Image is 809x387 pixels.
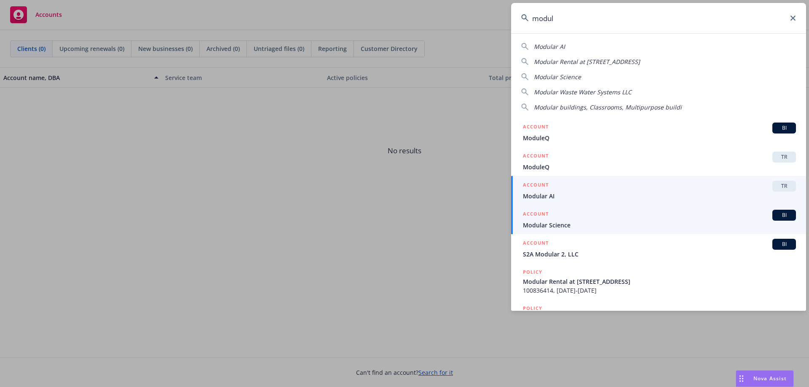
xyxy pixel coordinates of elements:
span: Modular AI [523,192,796,200]
div: Drag to move [736,371,747,387]
a: ACCOUNTBIModular Science [511,205,806,234]
a: POLICYModular Rental at [STREET_ADDRESS]100836414, [DATE]-[DATE] [511,263,806,299]
span: S2A Modular 2, LLC [523,250,796,259]
h5: ACCOUNT [523,123,549,133]
h5: ACCOUNT [523,210,549,220]
a: ACCOUNTBIModuleQ [511,118,806,147]
span: ModuleQ [523,133,796,142]
a: ACCOUNTTRModular AI [511,176,806,205]
span: Modular buildings, Classrooms, Multipurpose buildi [534,103,682,111]
span: BI [776,211,793,219]
h5: ACCOUNT [523,152,549,162]
span: TR [776,182,793,190]
h5: ACCOUNT [523,239,549,249]
span: Modular Science [523,221,796,230]
span: 100836414, [DATE]-[DATE] [523,286,796,295]
span: Modular AI [534,43,565,51]
span: TR [776,153,793,161]
span: Modular Waste Water Systems LLC [534,88,632,96]
h5: ACCOUNT [523,181,549,191]
a: POLICY [511,299,806,336]
a: ACCOUNTTRModuleQ [511,147,806,176]
span: BI [776,124,793,132]
span: BI [776,240,793,248]
h5: POLICY [523,268,542,276]
h5: POLICY [523,304,542,312]
input: Search... [511,3,806,33]
span: Modular Science [534,73,581,81]
span: ModuleQ [523,163,796,171]
span: Nova Assist [753,375,787,382]
a: ACCOUNTBIS2A Modular 2, LLC [511,234,806,263]
span: Modular Rental at [STREET_ADDRESS] [534,58,640,66]
button: Nova Assist [736,370,794,387]
span: Modular Rental at [STREET_ADDRESS] [523,277,796,286]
